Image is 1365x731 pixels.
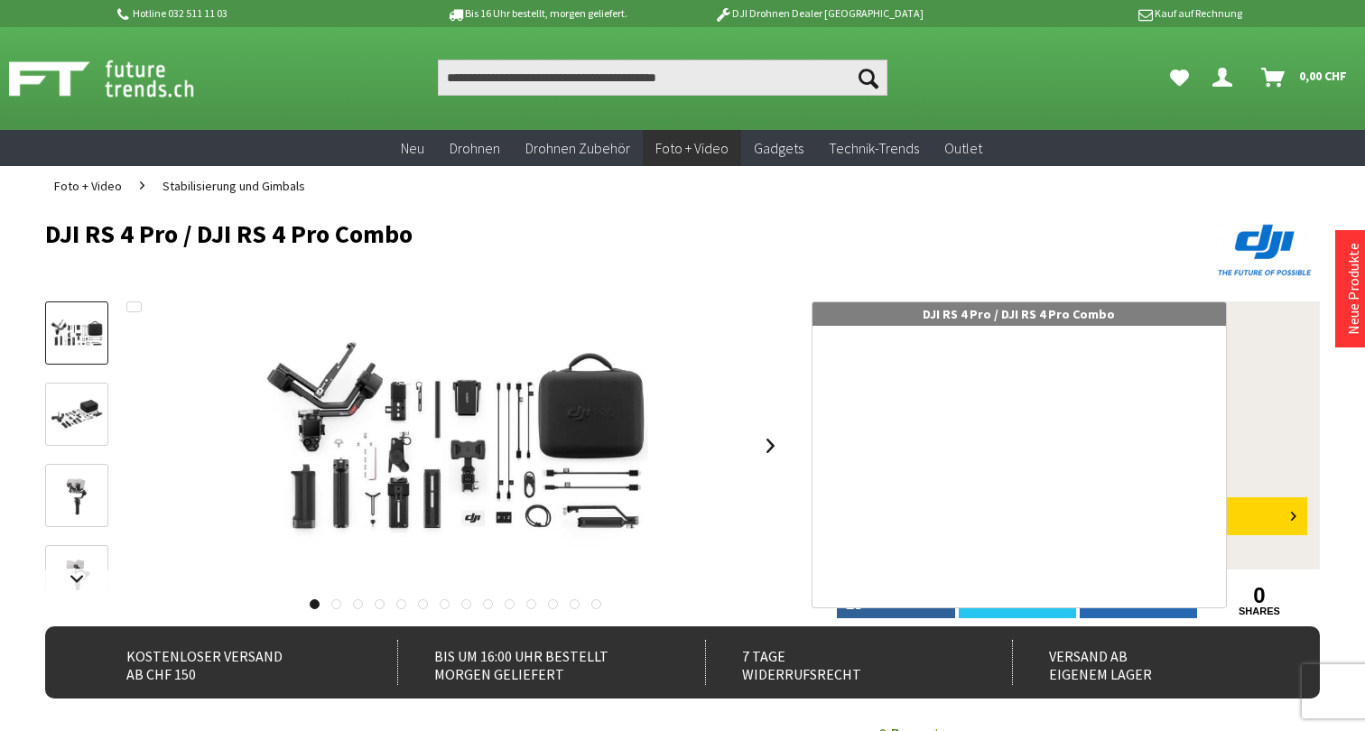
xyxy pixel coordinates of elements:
img: DJI [1212,220,1320,280]
a: Technik-Trends [816,130,932,167]
span: Outlet [944,139,982,157]
a: Neue Produkte [1344,243,1362,335]
span: DJI RS 4 Pro / DJI RS 4 Pro Combo [923,306,1115,322]
span: Drohnen Zubehör [525,139,630,157]
a: Drohnen Zubehör [513,130,643,167]
button: Suchen [850,60,887,96]
a: Foto + Video [45,166,131,206]
p: Hotline 032 511 11 03 [114,3,395,24]
p: DJI Drohnen Dealer [GEOGRAPHIC_DATA] [678,3,960,24]
img: Shop Futuretrends - zur Startseite wechseln [9,56,234,101]
a: Gadgets [741,130,816,167]
span: Foto + Video [655,139,729,157]
div: Bis um 16:00 Uhr bestellt Morgen geliefert [397,640,668,685]
a: Drohnen [437,130,513,167]
p: Bis 16 Uhr bestellt, morgen geliefert. [395,3,677,24]
h1: DJI RS 4 Pro / DJI RS 4 Pro Combo [45,220,1065,247]
span: Drohnen [450,139,500,157]
a: 0 [1201,586,1318,606]
img: Vorschau: DJI RS 4 Pro / DJI RS 4 Pro Combo [51,314,103,354]
span: Stabilisierung und Gimbals [162,178,305,194]
a: Dein Konto [1205,60,1247,96]
div: Kostenloser Versand ab CHF 150 [90,640,361,685]
a: Neu [388,130,437,167]
div: Versand ab eigenem Lager [1012,640,1283,685]
span: Neu [401,139,424,157]
a: shares [1201,606,1318,617]
a: Warenkorb [1254,60,1356,96]
span: Technik-Trends [829,139,919,157]
input: Produkt, Marke, Kategorie, EAN, Artikelnummer… [438,60,887,96]
a: Stabilisierung und Gimbals [153,166,314,206]
img: DJI RS 4 Pro / DJI RS 4 Pro Combo [263,301,648,590]
a: Outlet [932,130,995,167]
span: 0,00 CHF [1299,61,1347,90]
p: Kauf auf Rechnung [960,3,1241,24]
div: 7 Tage Widerrufsrecht [705,640,976,685]
span: Foto + Video [54,178,122,194]
a: Foto + Video [643,130,741,167]
span: Gadgets [754,139,803,157]
a: Meine Favoriten [1161,60,1198,96]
